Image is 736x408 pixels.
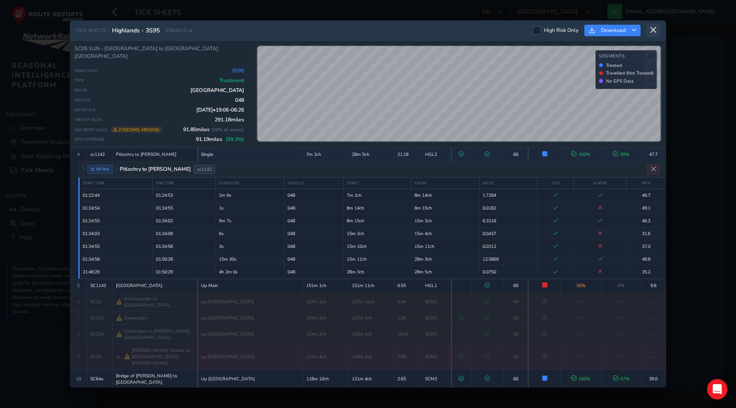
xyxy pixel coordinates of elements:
[211,126,244,133] span: ( 32 % of circuit)
[571,151,590,158] span: 100 %
[606,70,653,76] span: Travelled (Not Treated)
[576,282,586,289] span: 30 %
[232,67,244,74] span: 3S95
[422,279,451,292] td: HGL1
[394,325,422,344] td: 10.94
[618,282,624,289] span: 0%
[627,178,666,189] th: MPH
[116,373,195,385] span: Bridge of [PERSON_NAME] to [GEOGRAPHIC_DATA]
[183,126,244,133] span: 91.80 miles
[349,311,394,325] td: 137m 2ch
[153,189,216,201] td: 01:24:53
[479,214,537,227] td: 6.3216
[190,87,244,94] span: [GEOGRAPHIC_DATA]
[503,279,528,292] td: 60
[606,62,622,69] span: Treated
[216,189,285,201] td: 2m 9s
[216,265,285,278] td: 4h 2m 0s
[226,136,244,143] span: ( 99.3 %)
[618,315,624,321] span: 0%
[216,253,285,265] td: 15m 30s
[284,189,343,201] td: 048
[641,311,666,325] td: —
[198,148,303,161] td: Single
[198,311,303,325] td: up [GEOGRAPHIC_DATA]
[79,227,153,240] td: 01:34:03
[394,369,422,388] td: 2.65
[79,189,153,201] td: 01:22:44
[196,136,244,143] span: 91.19 miles
[574,178,627,189] th: WATER
[641,148,666,161] td: 47.7
[394,279,422,292] td: 0.55
[606,78,634,84] span: No GPS Data
[537,178,574,189] th: GPS
[627,253,666,265] td: 48.8
[116,151,176,158] span: Pitlochry to [PERSON_NAME]
[79,240,153,253] td: 01:34:55
[153,265,216,278] td: 01:50:29
[124,353,130,360] span: ⚠️
[79,214,153,227] td: 01:24:55
[284,178,343,189] th: VEHICLE
[75,126,162,133] span: Geometry Miles
[641,279,666,292] td: 9.8
[132,347,194,366] span: [PERSON_NAME] Viaduct to [GEOGRAPHIC_DATA][PERSON_NAME]
[198,292,303,311] td: up [GEOGRAPHIC_DATA]
[284,253,343,265] td: 048
[216,214,285,227] td: 9m 7s
[627,265,666,278] td: 35.2
[459,282,464,289] span: —
[578,299,584,305] span: 0%
[116,315,122,322] span: ⚠️
[627,240,666,253] td: 37.0
[394,344,422,369] td: 2.99
[479,240,537,253] td: 0.0312
[216,227,285,240] td: 6s
[503,148,528,161] td: 60
[153,240,216,253] td: 01:34:58
[153,201,216,214] td: 01:24:55
[216,201,285,214] td: 1s
[303,292,348,311] td: 137m 2ch
[422,325,451,344] td: SCM1
[422,311,451,325] td: SCM1
[503,369,528,388] td: 60
[194,165,215,174] span: sc1142
[343,240,411,253] td: 15m 10ch
[79,265,153,278] td: 21:48:29
[343,189,411,201] td: 7m 2ch
[79,178,153,189] th: START TIME
[198,344,303,369] td: up [GEOGRAPHIC_DATA]
[479,201,537,214] td: 0.0182
[303,311,348,325] td: 135m 2ch
[198,279,303,292] td: Up Main
[284,227,343,240] td: 048
[257,46,661,141] canvas: Map
[479,227,537,240] td: 0.0437
[349,344,394,369] td: 124m 3ch
[394,292,422,311] td: 0.44
[284,214,343,227] td: 048
[571,376,590,382] span: 100 %
[411,227,479,240] td: 15m 4ch
[503,325,528,344] td: 60
[75,45,244,60] div: SC05 SUN - [GEOGRAPHIC_DATA] to [GEOGRAPHIC_DATA] [GEOGRAPHIC_DATA]
[284,265,343,278] td: 048
[124,296,195,308] span: Auchterarder to [GEOGRAPHIC_DATA]
[503,311,528,325] td: 60
[349,279,394,292] td: 151m 11ch
[116,299,122,305] span: ⚠️
[641,369,666,388] td: 39.0
[116,353,121,360] span: ▲
[116,166,191,172] span: Pitlochry to [PERSON_NAME]
[618,331,624,337] span: 0%
[198,325,303,344] td: up [GEOGRAPHIC_DATA]
[303,344,348,369] td: 121m 4ch
[627,227,666,240] td: 31.6
[79,253,153,265] td: 01:34:58
[422,148,451,161] td: HGL2
[216,178,285,189] th: DURATION
[479,178,537,189] th: MILES
[153,227,216,240] td: 01:34:09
